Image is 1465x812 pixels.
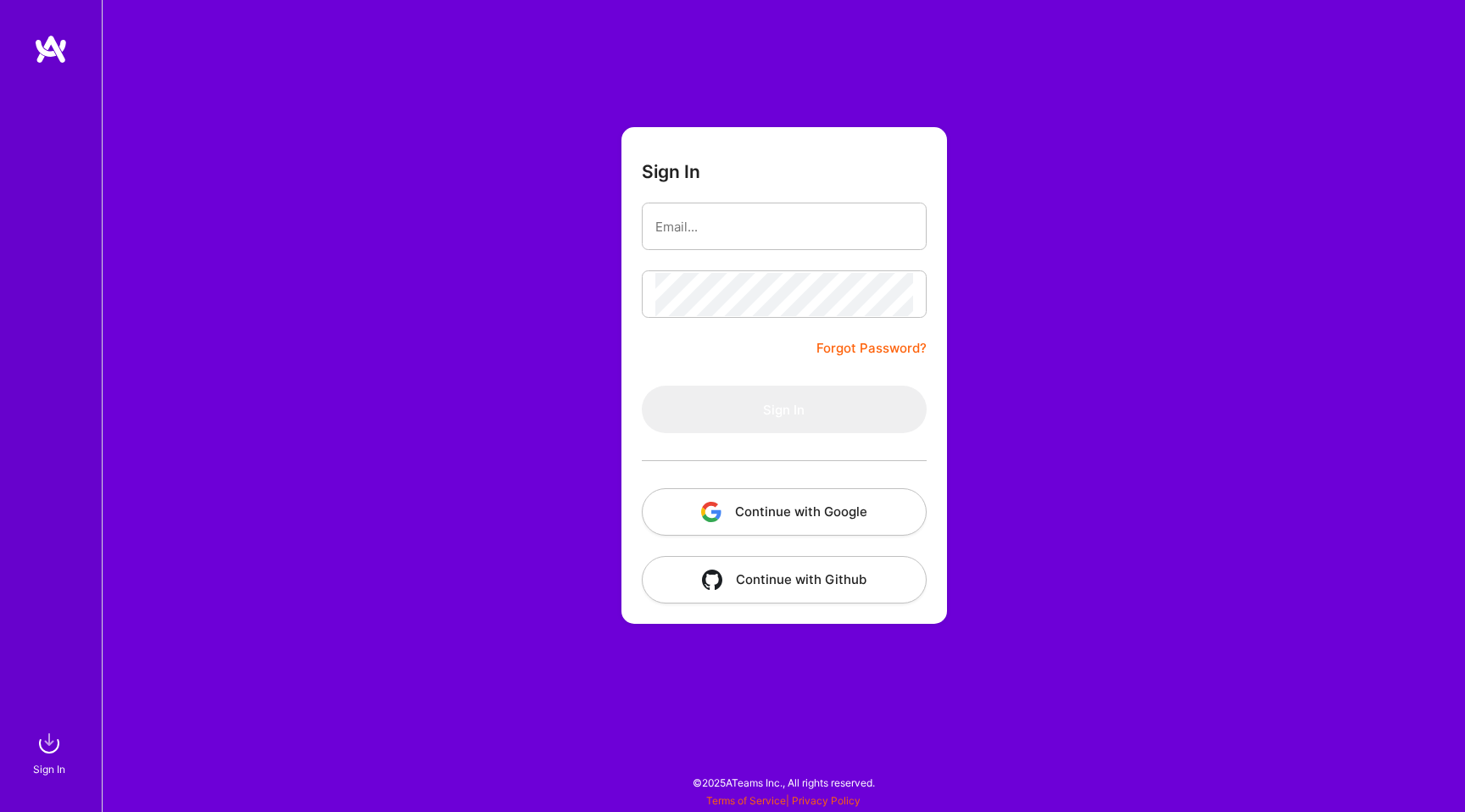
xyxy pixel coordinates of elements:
[706,794,861,807] span: |
[36,726,66,778] a: sign inSign In
[702,570,722,590] img: icon
[655,205,913,248] input: Email...
[642,488,927,536] button: Continue with Google
[642,161,700,182] h3: Sign In
[792,794,861,807] a: Privacy Policy
[642,386,927,433] button: Sign In
[816,338,927,359] a: Forgot Password?
[33,760,65,778] div: Sign In
[102,761,1465,804] div: © 2025 ATeams Inc., All rights reserved.
[701,502,721,522] img: icon
[32,726,66,760] img: sign in
[642,556,927,603] button: Continue with Github
[34,34,68,64] img: logo
[706,794,786,807] a: Terms of Service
